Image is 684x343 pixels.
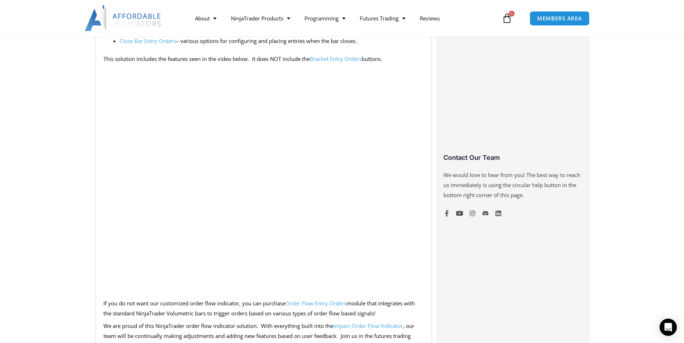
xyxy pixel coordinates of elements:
img: LogoAI | Affordable Indicators – NinjaTrader [85,5,162,31]
a: Order Flow Entry Orders [285,300,346,307]
p: If you do not want our customized order flow indicator, you can purchase module that integrates w... [103,299,424,319]
p: We would love to hear from you! The best way to reach us immediately is using the circular help b... [443,170,582,200]
iframe: YouTube video player [103,67,424,293]
span: MEMBERS AREA [537,16,582,21]
a: Programming [297,10,353,27]
iframe: Customer reviews powered by Trustpilot [443,33,582,159]
a: Impact Order Flow Indicator [333,322,403,329]
div: Open Intercom Messenger [660,319,677,336]
a: About [188,10,224,27]
li: – various options for configuring and placing entries when the bar closes. [120,36,424,46]
a: MEMBERS AREA [530,11,590,26]
p: This solution includes the features seen in the video below. It does NOT include the buttons. [103,54,424,64]
a: Close Bar Entry Orders [120,37,176,44]
a: NinjaTrader Products [224,10,297,27]
nav: Menu [188,10,500,27]
a: Bracket Entry Orders [310,55,362,62]
a: Futures Trading [353,10,413,27]
a: 0 [491,8,523,29]
a: Reviews [413,10,447,27]
span: 0 [509,11,515,16]
h3: Contact Our Team [443,153,582,162]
